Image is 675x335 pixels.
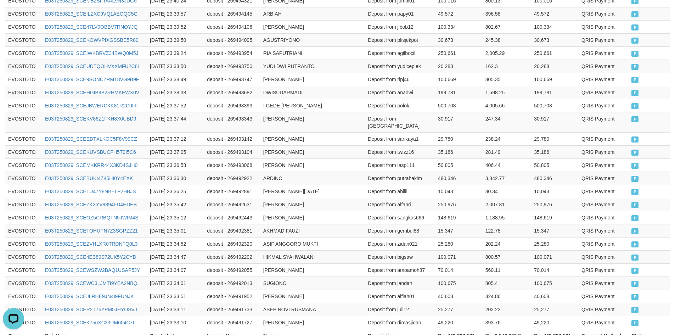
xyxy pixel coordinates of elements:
td: 162.3 [483,60,531,73]
td: [PERSON_NAME] [260,316,365,329]
td: 202.22 [483,303,531,316]
td: 70,014 [435,263,483,277]
td: Deposit from sarikaya1 [365,132,435,145]
td: deposit - 269492013 [204,277,260,290]
td: Deposit from plisjekpot [365,33,435,46]
td: 49,220 [435,316,483,329]
td: deposit - 269493068 [204,158,260,172]
td: [DATE] 23:35:01 [147,224,204,237]
td: deposit - 269494145 [204,7,260,20]
td: 100,334 [435,20,483,33]
td: EVOSTOTO [5,145,42,158]
td: ASIF ANGGORO MUKTI [260,237,365,250]
td: [DATE] 23:39:57 [147,7,204,20]
td: deposit - 269491952 [204,290,260,303]
td: Deposit from papy01 [365,7,435,20]
td: Deposit from amoamoh87 [365,263,435,277]
td: [DATE] 23:33:51 [147,290,204,303]
td: 80.34 [483,185,531,198]
td: QRIS Payment [579,303,629,316]
td: deposit - 269493750 [204,60,260,73]
td: 2,007.81 [483,198,531,211]
td: Deposit from agilbocil [365,46,435,60]
td: deposit - 269492922 [204,172,260,185]
td: QRIS Payment [579,263,629,277]
td: Deposit from polok [365,99,435,112]
td: 500,708 [435,99,483,112]
td: deposit - 269491733 [204,303,260,316]
td: 25,277 [531,303,579,316]
td: [PERSON_NAME] [260,112,365,132]
td: 30,917 [531,112,579,132]
td: EVOSTOTO [5,73,42,86]
td: [DATE] 23:37:12 [147,132,204,145]
td: Deposit from alfahri [365,198,435,211]
td: EVOSTOTO [5,172,42,185]
td: ARDINO [260,172,365,185]
td: [DATE] 23:36:30 [147,172,204,185]
td: [DATE] 23:37:05 [147,145,204,158]
td: EVOSTOTO [5,290,42,303]
td: 40,608 [435,290,483,303]
td: 70,014 [531,263,579,277]
td: 480,346 [435,172,483,185]
td: 49,220 [531,316,579,329]
td: [DATE] 23:33:10 [147,316,204,329]
td: [DATE] 23:37:44 [147,112,204,132]
td: EVOSTOTO [5,263,42,277]
td: [DATE] 23:34:47 [147,250,204,263]
td: 3,842.77 [483,172,531,185]
td: 800.57 [483,250,531,263]
td: Deposit from dimasjidan [365,316,435,329]
td: 202.24 [483,237,531,250]
td: EVOSTOTO [5,158,42,172]
span: PAID [631,228,639,234]
td: [DATE] 23:34:52 [147,237,204,250]
td: QRIS Payment [579,224,629,237]
td: EVOSTOTO [5,132,42,145]
span: PAID [631,294,639,300]
td: deposit - 269491727 [204,316,260,329]
td: [DATE] 23:38:50 [147,60,204,73]
td: AGUSTRIYONO [260,33,365,46]
td: Deposit from [GEOGRAPHIC_DATA] [365,112,435,132]
a: E03T250829_SCEZKXYV9894FD4HDEB [45,202,137,207]
td: EVOSTOTO [5,211,42,224]
td: 238.24 [483,132,531,145]
span: PAID [631,64,639,70]
td: 100,669 [531,73,579,86]
a: E03T250829_SCEWC3LJMTI9YEA2NBQ [45,280,137,286]
td: 250,976 [531,198,579,211]
a: E03T250829_SCETOHUPN7Z3SGPZZ21 [45,228,138,234]
td: EVOSTOTO [5,33,42,46]
td: 148,619 [435,211,483,224]
td: QRIS Payment [579,158,629,172]
td: 250,976 [435,198,483,211]
span: PAID [631,281,639,287]
a: E03T250829_SCEKV86Z1FKH8X0UBD9 [45,116,136,122]
a: E03T250829_SCEEDTXLKOC5F8V99CZ [45,136,137,142]
td: QRIS Payment [579,20,629,33]
td: Deposit from jandan [365,277,435,290]
td: [PERSON_NAME] [260,211,365,224]
td: Deposit from putrahakim [365,172,435,185]
td: EVOSTOTO [5,277,42,290]
td: QRIS Payment [579,46,629,60]
td: deposit - 269492320 [204,237,260,250]
td: 560.11 [483,263,531,277]
td: 10,043 [531,185,579,198]
td: EVOSTOTO [5,237,42,250]
td: [DATE] 23:34:01 [147,277,204,290]
td: 49,572 [435,7,483,20]
td: 29,780 [435,132,483,145]
td: 25,277 [435,303,483,316]
td: 100,071 [435,250,483,263]
a: E03T250829_SCETU47Y8NBELF2HBJS [45,189,136,194]
td: QRIS Payment [579,250,629,263]
span: PAID [631,320,639,326]
td: QRIS Payment [579,99,629,112]
a: E03T250829_SCEWSZW2BAQ1USAP5JY [45,267,140,273]
td: EVOSTOTO [5,112,42,132]
td: deposit - 269492381 [204,224,260,237]
td: Deposit from lasp111 [365,158,435,172]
